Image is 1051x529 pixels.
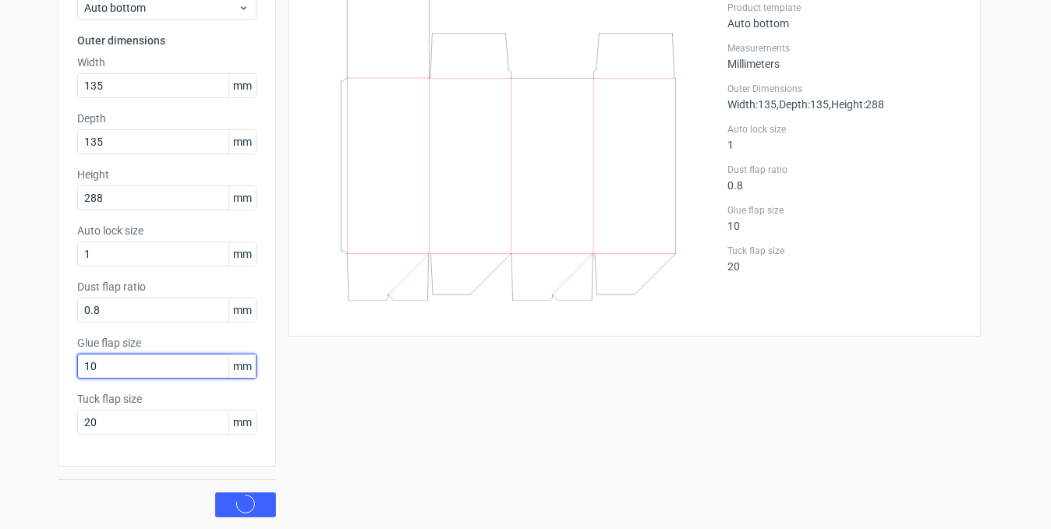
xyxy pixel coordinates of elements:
span: mm [228,186,256,210]
span: Width : 135 [727,98,777,111]
div: 20 [727,245,961,273]
div: 10 [727,204,961,232]
div: 1 [727,123,961,151]
label: Tuck flap size [77,391,257,407]
label: Dust flap ratio [77,279,257,294]
label: Auto lock size [77,223,257,238]
span: , Height : 288 [829,98,884,111]
div: Millimeters [727,42,961,70]
span: , Depth : 135 [777,98,829,111]
span: mm [228,130,256,153]
label: Depth [77,111,257,126]
div: Auto bottom [727,2,961,30]
span: mm [228,74,256,97]
label: Glue flap size [727,204,961,217]
label: Product template [727,2,961,14]
span: mm [228,298,256,322]
label: Glue flap size [77,335,257,351]
label: Measurements [727,42,961,55]
label: Outer Dimensions [727,83,961,95]
div: 0.8 [727,164,961,192]
label: Height [77,167,257,182]
h3: Outer dimensions [77,33,257,48]
span: mm [228,242,256,266]
label: Tuck flap size [727,245,961,257]
span: mm [228,411,256,434]
label: Dust flap ratio [727,164,961,176]
label: Auto lock size [727,123,961,136]
span: mm [228,354,256,378]
label: Width [77,55,257,70]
